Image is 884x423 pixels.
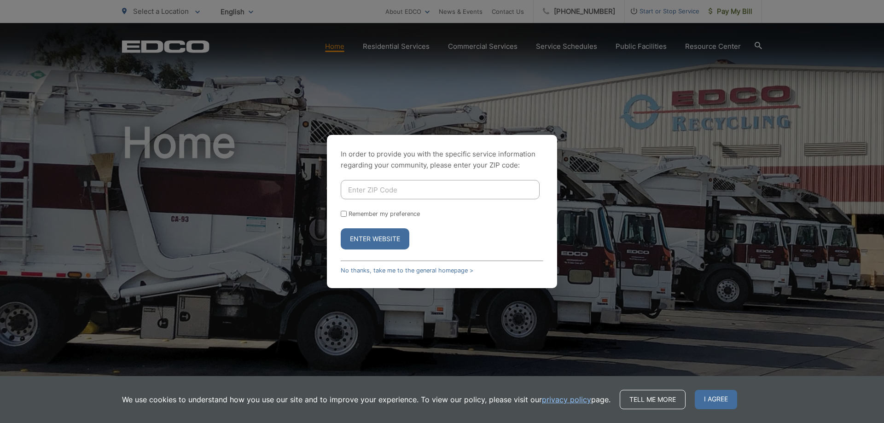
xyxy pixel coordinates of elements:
[341,149,543,171] p: In order to provide you with the specific service information regarding your community, please en...
[341,228,409,249] button: Enter Website
[542,394,591,405] a: privacy policy
[122,394,611,405] p: We use cookies to understand how you use our site and to improve your experience. To view our pol...
[349,210,420,217] label: Remember my preference
[695,390,737,409] span: I agree
[341,180,540,199] input: Enter ZIP Code
[341,267,473,274] a: No thanks, take me to the general homepage >
[620,390,686,409] a: Tell me more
